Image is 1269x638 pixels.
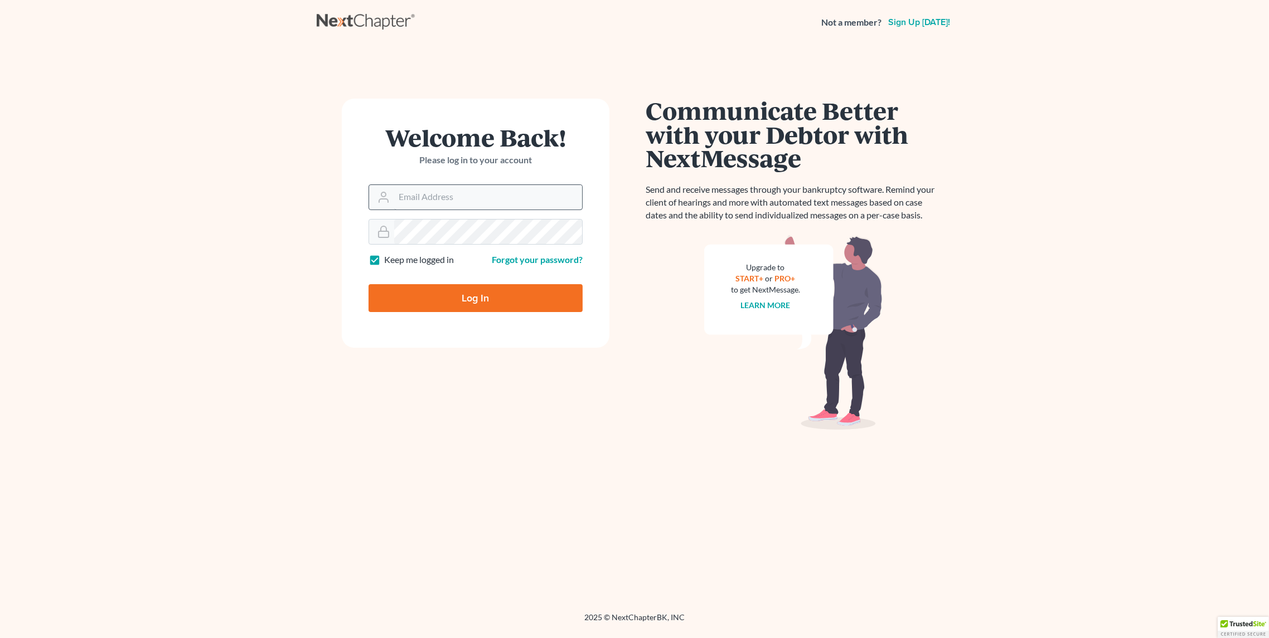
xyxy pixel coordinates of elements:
[369,284,583,312] input: Log In
[369,154,583,167] p: Please log in to your account
[492,254,583,265] a: Forgot your password?
[317,612,952,632] div: 2025 © NextChapterBK, INC
[704,235,883,430] img: nextmessage_bg-59042aed3d76b12b5cd301f8e5b87938c9018125f34e5fa2b7a6b67550977c72.svg
[646,99,941,170] h1: Communicate Better with your Debtor with NextMessage
[369,125,583,149] h1: Welcome Back!
[775,274,796,283] a: PRO+
[741,300,791,310] a: Learn more
[731,262,800,273] div: Upgrade to
[736,274,764,283] a: START+
[886,18,952,27] a: Sign up [DATE]!
[384,254,454,266] label: Keep me logged in
[394,185,582,210] input: Email Address
[821,16,881,29] strong: Not a member?
[646,183,941,222] p: Send and receive messages through your bankruptcy software. Remind your client of hearings and mo...
[731,284,800,295] div: to get NextMessage.
[1218,617,1269,638] div: TrustedSite Certified
[766,274,773,283] span: or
